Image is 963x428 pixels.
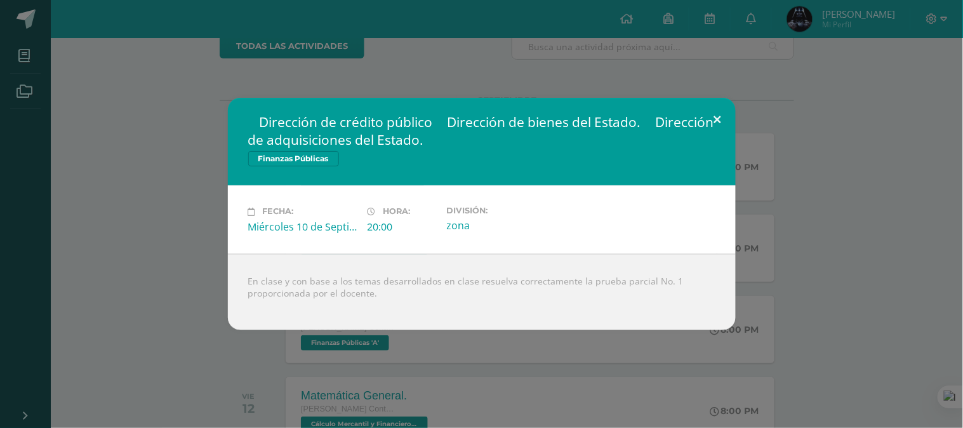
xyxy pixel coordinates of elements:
h2:  Dirección de crédito público  Dirección de bienes del Estado.  Dirección de adquisiciones del... [248,113,715,149]
div: En clase y con base a los temas desarrollados en clase resuelva correctamente la prueba parcial N... [228,254,736,330]
span: Hora: [383,207,411,217]
div: 20:00 [368,220,437,234]
div: Miércoles 10 de Septiembre [248,220,357,234]
label: División: [447,206,556,215]
button: Close (Esc) [700,98,736,141]
span: Finanzas Públicas [248,151,339,166]
span: Fecha: [263,207,294,217]
div: zona [447,218,556,232]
